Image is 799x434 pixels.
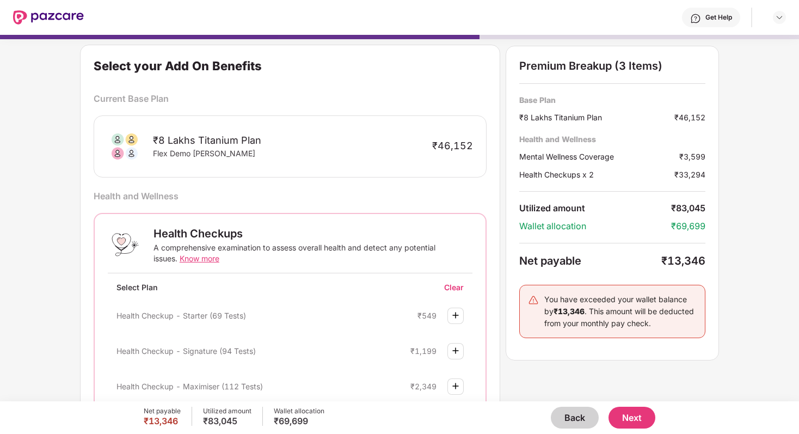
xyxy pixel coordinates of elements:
div: ₹8 Lakhs Titanium Plan [153,135,421,146]
b: ₹13,346 [554,307,585,316]
div: Health and Wellness [94,191,487,202]
div: ₹13,346 [144,415,181,426]
div: Get Help [705,13,732,22]
img: Health Checkups [108,227,143,262]
div: ₹83,045 [671,203,705,214]
div: ₹2,349 [410,382,437,391]
div: Wallet allocation [519,221,671,232]
img: svg+xml;base64,PHN2ZyB4bWxucz0iaHR0cDovL3d3dy53My5vcmcvMjAwMC9zdmciIHdpZHRoPSIyNCIgaGVpZ2h0PSIyNC... [528,295,539,305]
div: A comprehensive examination to assess overall health and detect any potential issues. [153,242,451,264]
div: ₹46,152 [674,112,705,123]
img: New Pazcare Logo [13,10,84,25]
div: You have exceeded your wallet balance by . This amount will be deducted from your monthly pay check. [544,294,697,329]
div: Net payable [519,254,661,267]
div: ₹69,699 [274,415,324,426]
div: Premium Breakup (3 Items) [519,59,705,72]
div: Health and Wellness [519,134,705,144]
span: Health Checkup - Signature (94 Tests) [116,346,256,356]
div: Health Checkups x 2 [519,169,674,180]
button: Back [551,407,599,429]
span: Health Checkup - Starter (69 Tests) [116,311,246,320]
div: Select Plan [108,282,167,301]
button: Next [609,407,655,429]
div: Net payable [144,407,181,415]
img: svg+xml;base64,PHN2ZyBpZD0iRHJvcGRvd24tMzJ4MzIiIHhtbG5zPSJodHRwOi8vd3d3LnczLm9yZy8yMDAwL3N2ZyIgd2... [775,13,784,22]
div: ₹83,045 [203,415,251,426]
img: svg+xml;base64,PHN2ZyB3aWR0aD0iODAiIGhlaWdodD0iODAiIHZpZXdCb3g9IjAgMCA4MCA4MCIgZmlsbD0ibm9uZSIgeG... [107,129,142,164]
div: Health Checkups [153,227,472,240]
div: Select your Add On Benefits [94,58,487,80]
div: Utilized amount [519,203,671,214]
div: ₹8 Lakhs Titanium Plan [519,112,674,123]
div: ₹46,152 [432,140,473,151]
div: Clear [444,282,472,292]
img: svg+xml;base64,PHN2ZyBpZD0iUGx1cy0zMngzMiIgeG1sbnM9Imh0dHA6Ly93d3cudzMub3JnLzIwMDAvc3ZnIiB3aWR0aD... [449,344,462,357]
div: Mental Wellness Coverage [519,151,679,162]
div: Wallet allocation [274,407,324,415]
span: Health Checkup - Maximiser (112 Tests) [116,382,263,391]
div: Current Base Plan [94,93,487,105]
div: ₹1,199 [410,346,437,356]
span: Know more [180,254,219,263]
div: ₹69,699 [671,221,705,232]
div: Base Plan [519,95,705,105]
div: Flex Demo [PERSON_NAME] [153,148,399,159]
div: Utilized amount [203,407,251,415]
div: ₹33,294 [674,169,705,180]
img: svg+xml;base64,PHN2ZyBpZD0iSGVscC0zMngzMiIgeG1sbnM9Imh0dHA6Ly93d3cudzMub3JnLzIwMDAvc3ZnIiB3aWR0aD... [690,13,701,24]
div: ₹13,346 [661,254,705,267]
img: svg+xml;base64,PHN2ZyBpZD0iUGx1cy0zMngzMiIgeG1sbnM9Imh0dHA6Ly93d3cudzMub3JnLzIwMDAvc3ZnIiB3aWR0aD... [449,309,462,322]
div: ₹549 [417,311,437,320]
div: ₹3,599 [679,151,705,162]
img: svg+xml;base64,PHN2ZyBpZD0iUGx1cy0zMngzMiIgeG1sbnM9Imh0dHA6Ly93d3cudzMub3JnLzIwMDAvc3ZnIiB3aWR0aD... [449,380,462,393]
